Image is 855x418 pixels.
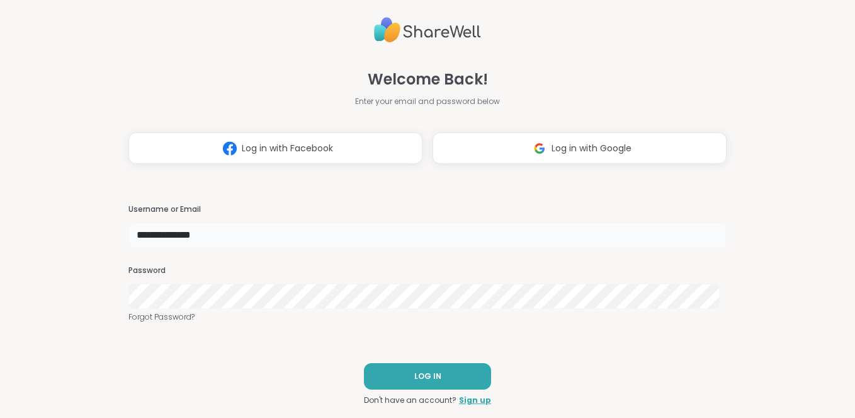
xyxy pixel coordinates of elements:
span: LOG IN [414,371,441,382]
span: Enter your email and password below [355,96,500,107]
img: ShareWell Logo [374,12,481,48]
img: ShareWell Logomark [218,137,242,160]
button: Log in with Facebook [128,132,422,164]
span: Log in with Google [552,142,631,155]
img: ShareWell Logomark [528,137,552,160]
button: LOG IN [364,363,491,390]
span: Don't have an account? [364,395,456,406]
span: Log in with Facebook [242,142,333,155]
a: Forgot Password? [128,311,727,323]
h3: Username or Email [128,204,727,215]
button: Log in with Google [433,132,727,164]
span: Welcome Back! [368,68,488,91]
h3: Password [128,265,727,276]
a: Sign up [459,395,491,406]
